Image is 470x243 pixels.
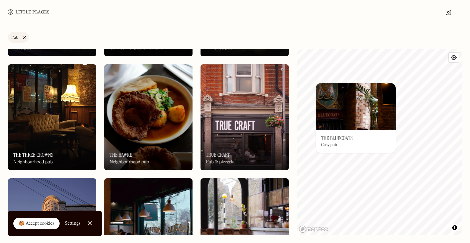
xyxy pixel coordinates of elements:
[8,64,96,170] img: The Three Crowns
[449,53,459,62] button: Find my location
[316,83,396,130] img: The Bluecoats
[321,135,353,141] h3: The Bluecoats
[321,143,337,147] div: Cosy pub
[316,83,396,153] a: The BluecoatsThe BluecoatsThe BluecoatsCosy pub
[110,159,149,165] div: Neighbourhood pub
[13,218,60,230] a: 🍪 Accept cookies
[110,152,132,158] h3: The Hawke
[8,64,96,170] a: The Three CrownsThe Three CrownsThe Three CrownsNeighbourhood pub
[297,49,462,235] canvas: Map
[104,64,193,170] a: The HawkeThe HawkeThe HawkeNeighbourhood pub
[201,64,289,170] img: True Craft
[13,159,53,165] div: Neighbourhood pub
[8,32,29,43] a: Pub
[19,220,54,227] div: 🍪 Accept cookies
[451,224,459,232] button: Toggle attribution
[83,217,97,230] a: Close Cookie Popup
[65,216,81,231] a: Settings
[104,64,193,170] img: The Hawke
[11,36,18,40] div: Pub
[206,159,235,165] div: Pub & pizzeria
[299,225,328,233] a: Mapbox homepage
[453,224,457,231] span: Toggle attribution
[65,221,81,226] div: Settings
[206,152,230,158] h3: True Craft
[201,64,289,170] a: True CraftTrue CraftTrue CraftPub & pizzeria
[13,152,53,158] h3: The Three Crowns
